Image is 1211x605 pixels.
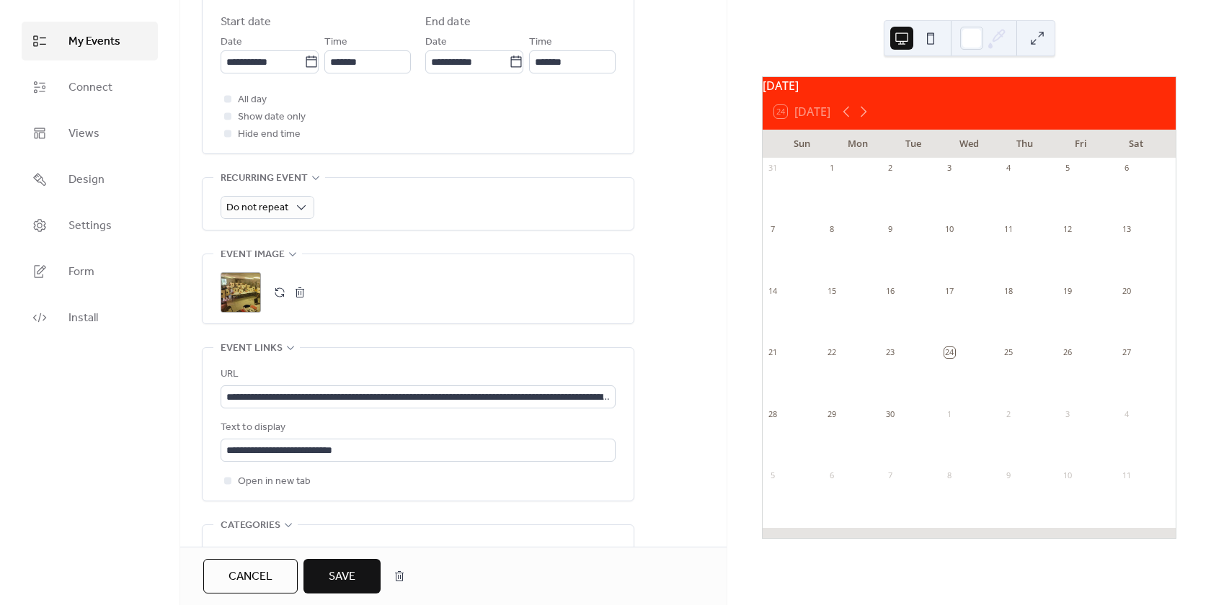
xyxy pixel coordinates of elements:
[68,33,120,50] span: My Events
[68,171,105,189] span: Design
[830,130,885,158] div: Mon
[944,224,955,235] div: 10
[774,130,830,158] div: Sun
[22,22,158,60] a: My Events
[22,252,158,291] a: Form
[1062,347,1073,358] div: 26
[1052,130,1108,158] div: Fri
[886,130,941,158] div: Tue
[1003,285,1013,296] div: 18
[229,568,272,586] span: Cancel
[763,77,1176,94] div: [DATE]
[221,246,285,264] span: Event image
[997,130,1052,158] div: Thu
[221,340,283,357] span: Event links
[944,163,955,174] div: 3
[885,347,896,358] div: 23
[1003,347,1013,358] div: 25
[1121,470,1132,480] div: 11
[1003,470,1013,480] div: 9
[885,408,896,419] div: 30
[941,130,997,158] div: Wed
[1121,285,1132,296] div: 20
[885,163,896,174] div: 2
[826,470,837,480] div: 6
[425,14,471,31] div: End date
[1062,470,1073,480] div: 10
[324,34,347,51] span: Time
[1121,408,1132,419] div: 4
[1003,163,1013,174] div: 4
[767,285,778,296] div: 14
[68,310,98,327] span: Install
[22,68,158,107] a: Connect
[1109,130,1164,158] div: Sat
[1003,224,1013,235] div: 11
[1062,163,1073,174] div: 5
[221,272,261,313] div: ;
[22,114,158,153] a: Views
[767,163,778,174] div: 31
[238,126,301,143] span: Hide end time
[226,198,288,218] span: Do not repeat
[203,559,298,593] button: Cancel
[22,298,158,337] a: Install
[767,470,778,480] div: 5
[885,470,896,480] div: 7
[221,366,613,383] div: URL
[767,408,778,419] div: 28
[1062,224,1073,235] div: 12
[68,79,112,97] span: Connect
[303,559,381,593] button: Save
[221,34,242,51] span: Date
[1121,347,1132,358] div: 27
[221,517,280,534] span: Categories
[529,34,552,51] span: Time
[1062,285,1073,296] div: 19
[826,224,837,235] div: 8
[826,408,837,419] div: 29
[238,91,267,109] span: All day
[68,125,99,143] span: Views
[1003,408,1013,419] div: 2
[238,109,306,126] span: Show date only
[221,14,271,31] div: Start date
[944,470,955,480] div: 8
[1121,224,1132,235] div: 13
[826,163,837,174] div: 1
[767,347,778,358] div: 21
[944,347,955,358] div: 24
[1121,163,1132,174] div: 6
[22,160,158,199] a: Design
[944,285,955,296] div: 17
[221,544,333,561] span: No categories added yet.
[22,206,158,245] a: Settings
[767,224,778,235] div: 7
[1062,408,1073,419] div: 3
[944,408,955,419] div: 1
[221,170,308,187] span: Recurring event
[425,34,447,51] span: Date
[826,285,837,296] div: 15
[885,285,896,296] div: 16
[238,473,311,490] span: Open in new tab
[221,419,613,436] div: Text to display
[68,218,112,235] span: Settings
[329,568,355,586] span: Save
[826,347,837,358] div: 22
[68,264,94,281] span: Form
[885,224,896,235] div: 9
